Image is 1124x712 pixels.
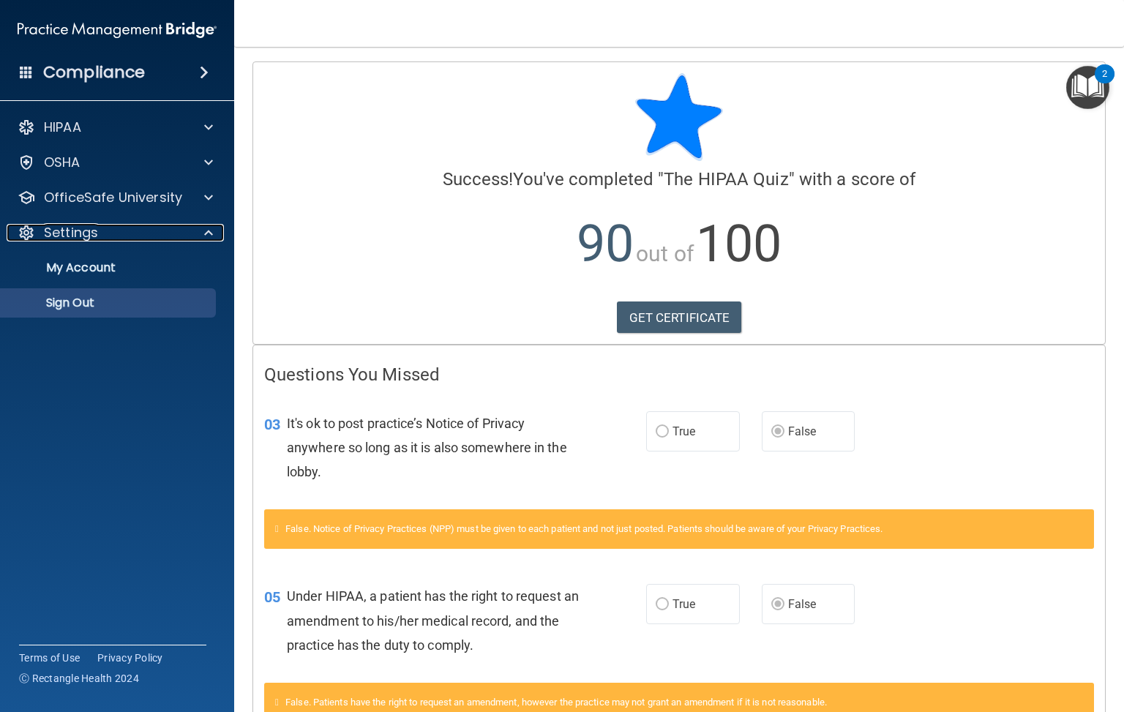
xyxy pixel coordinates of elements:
[10,261,209,275] p: My Account
[672,424,695,438] span: True
[788,424,817,438] span: False
[285,523,883,534] span: False. Notice of Privacy Practices (NPP) must be given to each patient and not just posted. Patie...
[44,154,80,171] p: OSHA
[264,588,280,606] span: 05
[771,427,784,438] input: False
[443,169,514,190] span: Success!
[19,651,80,665] a: Terms of Use
[18,154,213,171] a: OSHA
[19,671,139,686] span: Ⓒ Rectangle Health 2024
[771,599,784,610] input: False
[577,214,634,274] span: 90
[43,62,145,83] h4: Compliance
[1102,74,1107,93] div: 2
[18,224,213,241] a: Settings
[44,224,98,241] p: Settings
[264,170,1094,189] h4: You've completed " " with a score of
[18,189,213,206] a: OfficeSafe University
[18,15,217,45] img: PMB logo
[18,119,213,136] a: HIPAA
[664,169,788,190] span: The HIPAA Quiz
[264,416,280,433] span: 03
[285,697,827,708] span: False. Patients have the right to request an amendment, however the practice may not grant an ame...
[264,365,1094,384] h4: Questions You Missed
[10,296,209,310] p: Sign Out
[287,416,567,479] span: It's ok to post practice’s Notice of Privacy anywhere so long as it is also somewhere in the lobby.
[635,73,723,161] img: blue-star-rounded.9d042014.png
[672,597,695,611] span: True
[656,427,669,438] input: True
[617,301,742,334] a: GET CERTIFICATE
[44,119,81,136] p: HIPAA
[1066,66,1109,109] button: Open Resource Center, 2 new notifications
[44,189,182,206] p: OfficeSafe University
[636,241,694,266] span: out of
[97,651,163,665] a: Privacy Policy
[788,597,817,611] span: False
[287,588,579,652] span: Under HIPAA, a patient has the right to request an amendment to his/her medical record, and the p...
[696,214,782,274] span: 100
[656,599,669,610] input: True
